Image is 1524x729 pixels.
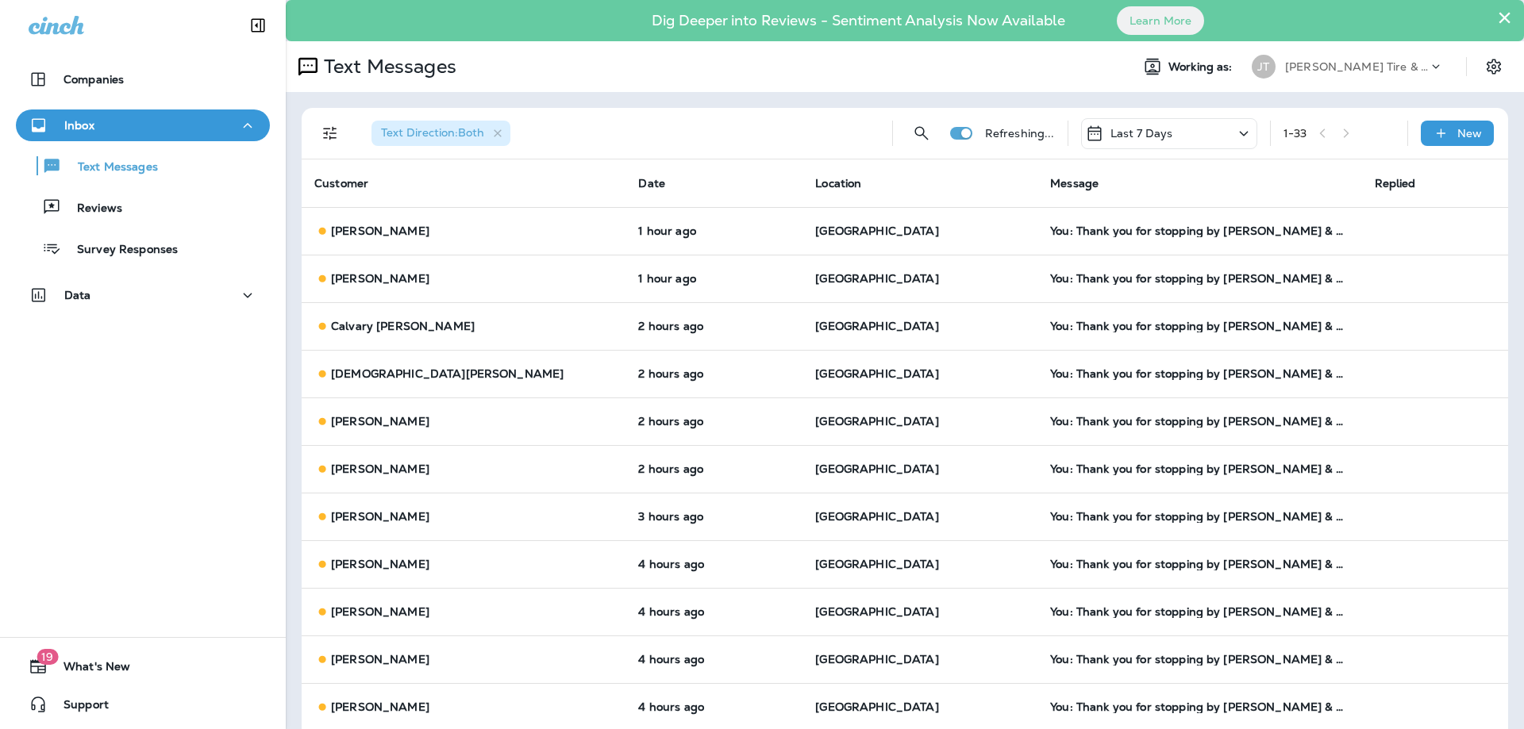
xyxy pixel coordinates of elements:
[371,121,510,146] div: Text Direction:Both
[1050,510,1349,523] div: You: Thank you for stopping by Jensen Tire & Auto - North 90th Street. Please take 30 seconds to ...
[331,272,429,285] p: [PERSON_NAME]
[815,604,938,619] span: [GEOGRAPHIC_DATA]
[1050,367,1349,380] div: You: Thank you for stopping by Jensen Tire & Auto - North 90th Street. Please take 30 seconds to ...
[638,176,665,190] span: Date
[638,605,790,618] p: Sep 24, 2025 11:58 AM
[1050,653,1349,666] div: You: Thank you for stopping by Jensen Tire & Auto - North 90th Street. Please take 30 seconds to ...
[638,320,790,332] p: Sep 24, 2025 01:58 PM
[815,319,938,333] span: [GEOGRAPHIC_DATA]
[64,289,91,301] p: Data
[331,510,429,523] p: [PERSON_NAME]
[1050,415,1349,428] div: You: Thank you for stopping by Jensen Tire & Auto - North 90th Street. Please take 30 seconds to ...
[1050,272,1349,285] div: You: Thank you for stopping by Jensen Tire & Auto - North 90th Street. Please take 30 seconds to ...
[638,462,790,475] p: Sep 24, 2025 01:58 PM
[815,462,938,476] span: [GEOGRAPHIC_DATA]
[638,415,790,428] p: Sep 24, 2025 01:58 PM
[815,652,938,666] span: [GEOGRAPHIC_DATA]
[314,117,346,149] button: Filters
[1050,224,1349,237] div: You: Thank you for stopping by Jensen Tire & Auto - North 90th Street. Please take 30 seconds to ...
[1050,558,1349,570] div: You: Thank you for stopping by Jensen Tire & Auto - North 90th Street. Please take 30 seconds to ...
[37,649,58,665] span: 19
[1497,5,1512,30] button: Close
[16,279,270,311] button: Data
[638,272,790,285] p: Sep 24, 2025 02:58 PM
[1050,605,1349,618] div: You: Thank you for stopping by Jensen Tire & Auto - North 90th Street. Please take 30 seconds to ...
[1050,176,1099,190] span: Message
[906,117,937,149] button: Search Messages
[815,366,938,381] span: [GEOGRAPHIC_DATA]
[815,176,861,190] span: Location
[63,73,124,86] p: Companies
[16,63,270,95] button: Companies
[1283,127,1307,140] div: 1 - 33
[1252,55,1276,79] div: JT
[16,650,270,682] button: 19What's New
[1117,6,1204,35] button: Learn More
[638,700,790,713] p: Sep 24, 2025 11:58 AM
[1168,60,1236,74] span: Working as:
[1480,52,1508,81] button: Settings
[16,190,270,224] button: Reviews
[1110,127,1173,140] p: Last 7 Days
[16,232,270,265] button: Survey Responses
[1050,320,1349,332] div: You: Thank you for stopping by Jensen Tire & Auto - North 90th Street. Please take 30 seconds to ...
[61,243,178,258] p: Survey Responses
[331,320,475,332] p: Calvary [PERSON_NAME]
[1285,60,1428,73] p: [PERSON_NAME] Tire & Auto
[985,127,1055,140] p: Refreshing...
[815,271,938,286] span: [GEOGRAPHIC_DATA]
[381,125,484,140] span: Text Direction : Both
[638,558,790,570] p: Sep 24, 2025 11:59 AM
[331,558,429,570] p: [PERSON_NAME]
[48,698,109,717] span: Support
[48,660,130,679] span: What's New
[64,119,94,132] p: Inbox
[331,700,429,713] p: [PERSON_NAME]
[331,224,429,237] p: [PERSON_NAME]
[236,10,280,41] button: Collapse Sidebar
[638,653,790,666] p: Sep 24, 2025 11:58 AM
[317,55,456,79] p: Text Messages
[1050,462,1349,475] div: You: Thank you for stopping by Jensen Tire & Auto - North 90th Street. Please take 30 seconds to ...
[815,224,938,238] span: [GEOGRAPHIC_DATA]
[331,462,429,475] p: [PERSON_NAME]
[314,176,368,190] span: Customer
[638,224,790,237] p: Sep 24, 2025 02:59 PM
[815,509,938,524] span: [GEOGRAPHIC_DATA]
[16,149,270,182] button: Text Messages
[638,510,790,523] p: Sep 24, 2025 12:58 PM
[331,653,429,666] p: [PERSON_NAME]
[1375,176,1416,190] span: Replied
[331,605,429,618] p: [PERSON_NAME]
[815,557,938,571] span: [GEOGRAPHIC_DATA]
[1457,127,1482,140] p: New
[16,689,270,720] button: Support
[638,367,790,380] p: Sep 24, 2025 01:58 PM
[1050,700,1349,713] div: You: Thank you for stopping by Jensen Tire & Auto - North 90th Street. Please take 30 seconds to ...
[331,367,564,380] p: [DEMOGRAPHIC_DATA][PERSON_NAME]
[61,201,122,217] p: Reviews
[815,700,938,714] span: [GEOGRAPHIC_DATA]
[16,109,270,141] button: Inbox
[62,160,158,175] p: Text Messages
[331,415,429,428] p: [PERSON_NAME]
[815,414,938,428] span: [GEOGRAPHIC_DATA]
[606,18,1111,23] p: Dig Deeper into Reviews - Sentiment Analysis Now Available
